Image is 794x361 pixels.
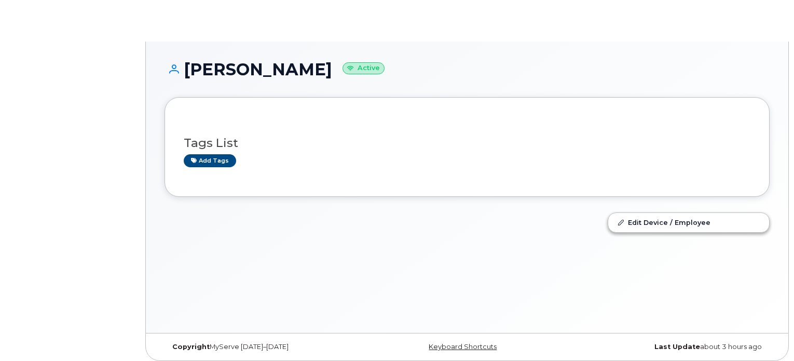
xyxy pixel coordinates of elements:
div: about 3 hours ago [568,343,770,351]
div: MyServe [DATE]–[DATE] [165,343,366,351]
a: Edit Device / Employee [608,213,769,232]
a: Keyboard Shortcuts [429,343,497,351]
small: Active [343,62,385,74]
h1: [PERSON_NAME] [165,60,770,78]
h3: Tags List [184,137,750,150]
strong: Last Update [654,343,700,351]
strong: Copyright [172,343,210,351]
a: Add tags [184,154,236,167]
